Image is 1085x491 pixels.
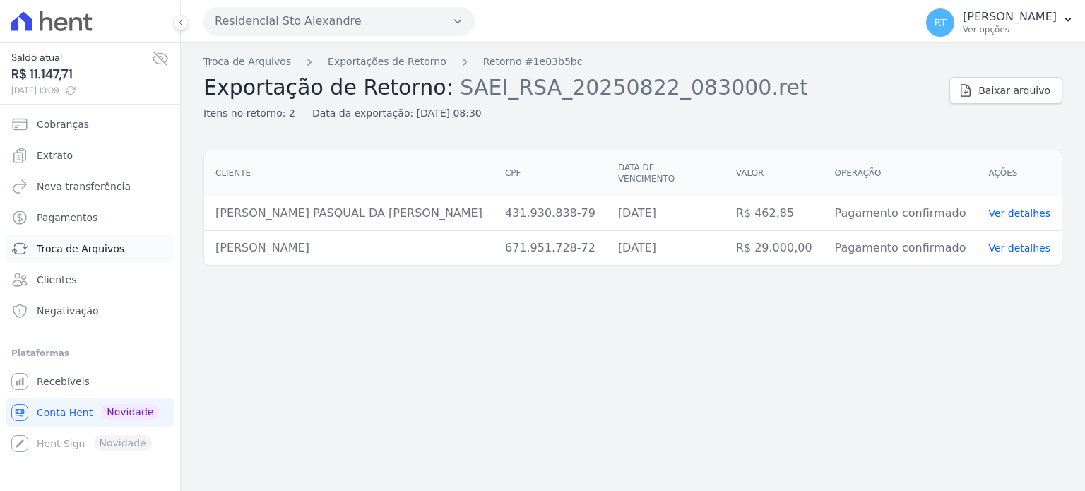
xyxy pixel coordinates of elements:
[963,24,1057,35] p: Ver opções
[494,150,607,196] th: CPF
[204,196,494,231] td: [PERSON_NAME] PASQUAL DA [PERSON_NAME]
[607,196,725,231] td: [DATE]
[11,50,152,65] span: Saldo atual
[203,7,475,35] button: Residencial Sto Alexandre
[37,179,131,194] span: Nova transferência
[977,150,1062,196] th: Ações
[101,404,159,420] span: Novidade
[6,141,174,170] a: Extrato
[494,231,607,266] td: 671.951.728-72
[607,150,725,196] th: Data de vencimento
[204,231,494,266] td: [PERSON_NAME]
[824,150,978,196] th: Operação
[6,110,174,138] a: Cobranças
[11,110,169,458] nav: Sidebar
[328,54,446,69] a: Exportações de Retorno
[824,196,978,231] td: Pagamento confirmado
[725,196,824,231] td: R$ 462,85
[37,211,97,225] span: Pagamentos
[6,266,174,294] a: Clientes
[6,235,174,263] a: Troca de Arquivos
[6,367,174,396] a: Recebíveis
[204,150,494,196] th: Cliente
[978,83,1050,97] span: Baixar arquivo
[203,106,295,121] div: Itens no retorno: 2
[37,304,99,318] span: Negativação
[203,75,453,100] span: Exportação de Retorno:
[37,242,124,256] span: Troca de Arquivos
[934,18,946,28] span: RT
[460,73,808,100] span: SAEI_RSA_20250822_083000.ret
[494,196,607,231] td: 431.930.838-79
[963,10,1057,24] p: [PERSON_NAME]
[6,297,174,325] a: Negativação
[37,273,76,287] span: Clientes
[6,203,174,232] a: Pagamentos
[824,231,978,266] td: Pagamento confirmado
[607,231,725,266] td: [DATE]
[11,84,152,97] span: [DATE] 13:09
[37,148,73,162] span: Extrato
[11,345,169,362] div: Plataformas
[37,117,89,131] span: Cobranças
[725,231,824,266] td: R$ 29.000,00
[312,106,482,121] div: Data da exportação: [DATE] 08:30
[37,374,90,389] span: Recebíveis
[37,406,93,420] span: Conta Hent
[6,398,174,427] a: Conta Hent Novidade
[11,65,152,84] span: R$ 11.147,71
[203,54,291,69] a: Troca de Arquivos
[915,3,1085,42] button: RT [PERSON_NAME] Ver opções
[203,54,938,69] nav: Breadcrumb
[725,150,824,196] th: Valor
[988,242,1050,254] a: Ver detalhes
[483,54,583,69] a: Retorno #1e03b5bc
[988,208,1050,219] a: Ver detalhes
[6,172,174,201] a: Nova transferência
[949,77,1062,104] a: Baixar arquivo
